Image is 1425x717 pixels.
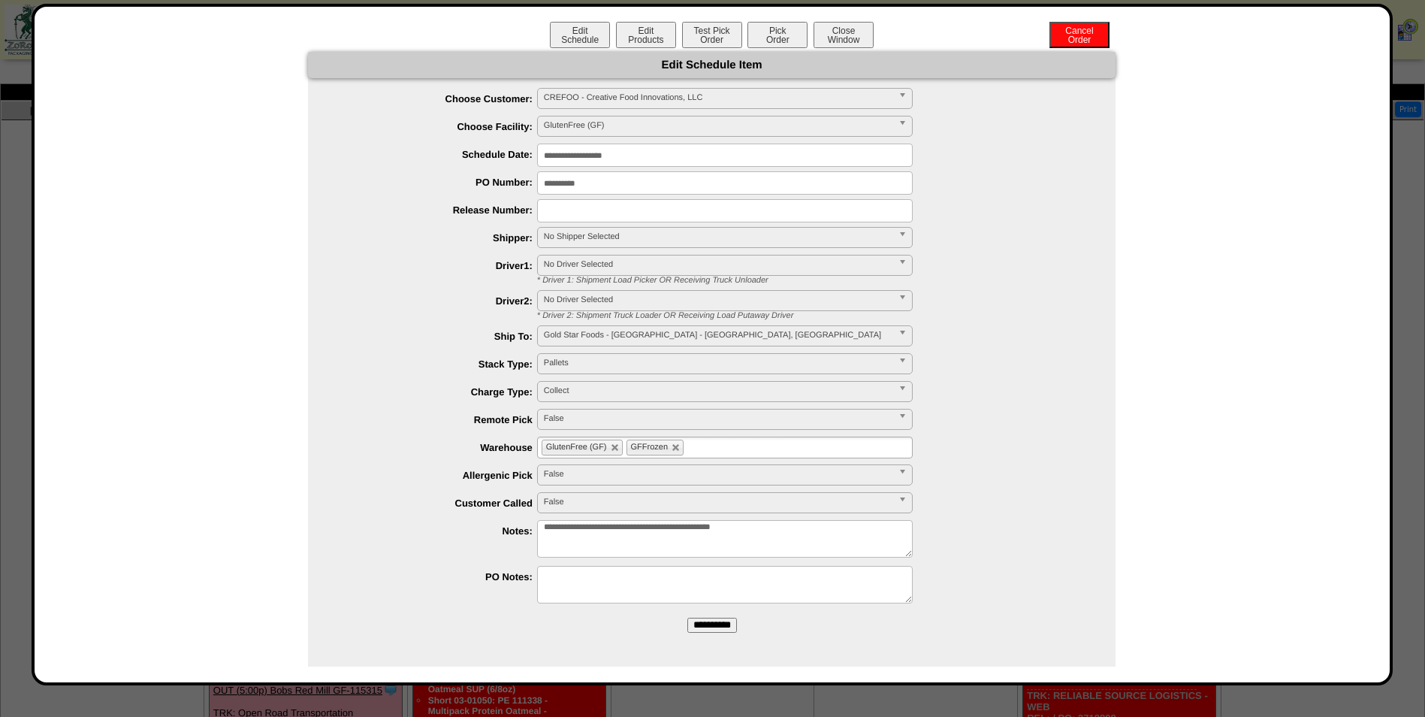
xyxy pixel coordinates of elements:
label: Allergenic Pick [338,470,537,481]
span: No Shipper Selected [544,228,892,246]
span: False [544,493,892,511]
label: PO Notes: [338,571,537,582]
button: EditSchedule [550,22,610,48]
label: Release Number: [338,204,537,216]
label: Remote Pick [338,414,537,425]
label: Ship To: [338,331,537,342]
span: No Driver Selected [544,256,892,274]
label: Choose Facility: [338,121,537,132]
div: * Driver 1: Shipment Load Picker OR Receiving Truck Unloader [526,276,1116,285]
button: EditProducts [616,22,676,48]
label: Choose Customer: [338,93,537,104]
button: PickOrder [747,22,808,48]
div: * Driver 2: Shipment Truck Loader OR Receiving Load Putaway Driver [526,311,1116,320]
label: Charge Type: [338,386,537,398]
label: Driver2: [338,295,537,307]
span: False [544,465,892,483]
span: Pallets [544,354,892,372]
span: Collect [544,382,892,400]
label: Warehouse [338,442,537,453]
span: CREFOO - Creative Food Innovations, LLC [544,89,892,107]
div: Edit Schedule Item [308,52,1116,78]
button: Test PickOrder [682,22,742,48]
label: Driver1: [338,260,537,271]
button: CancelOrder [1049,22,1110,48]
span: GlutenFree (GF) [546,443,607,452]
label: Schedule Date: [338,149,537,160]
span: False [544,410,892,428]
span: Gold Star Foods - [GEOGRAPHIC_DATA] - [GEOGRAPHIC_DATA], [GEOGRAPHIC_DATA] [544,326,892,344]
a: CloseWindow [812,34,875,45]
span: No Driver Selected [544,291,892,309]
span: GFFrozen [631,443,669,452]
label: Stack Type: [338,358,537,370]
label: Customer Called [338,498,537,509]
label: Shipper: [338,232,537,244]
label: PO Number: [338,177,537,188]
button: CloseWindow [814,22,874,48]
span: GlutenFree (GF) [544,116,892,135]
label: Notes: [338,525,537,537]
